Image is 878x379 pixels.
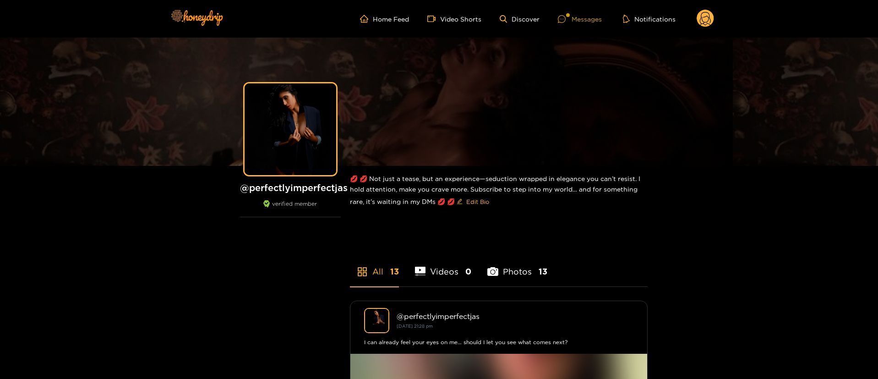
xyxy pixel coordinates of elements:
span: 13 [390,266,399,277]
img: perfectlyimperfectjas [364,308,389,333]
div: verified member [240,200,341,217]
span: 13 [539,266,547,277]
div: Messages [558,14,602,24]
span: edit [457,198,463,205]
div: 💋 💋 Not just a tease, but an experience—seduction wrapped in elegance you can’t resist. I hold at... [350,166,648,216]
h1: @ perfectlyimperfectjas [240,182,341,193]
li: All [350,245,399,286]
li: Videos [415,245,472,286]
div: I can already feel your eyes on me… should I let you see what comes next? [364,338,633,347]
li: Photos [487,245,547,286]
span: 0 [465,266,471,277]
span: Edit Bio [466,197,489,206]
a: Video Shorts [427,15,481,23]
span: appstore [357,266,368,277]
a: Home Feed [360,15,409,23]
a: Discover [500,15,540,23]
small: [DATE] 21:28 pm [397,324,433,329]
div: @ perfectlyimperfectjas [397,312,633,320]
span: video-camera [427,15,440,23]
span: home [360,15,373,23]
button: Notifications [620,14,678,23]
button: editEdit Bio [455,194,491,209]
